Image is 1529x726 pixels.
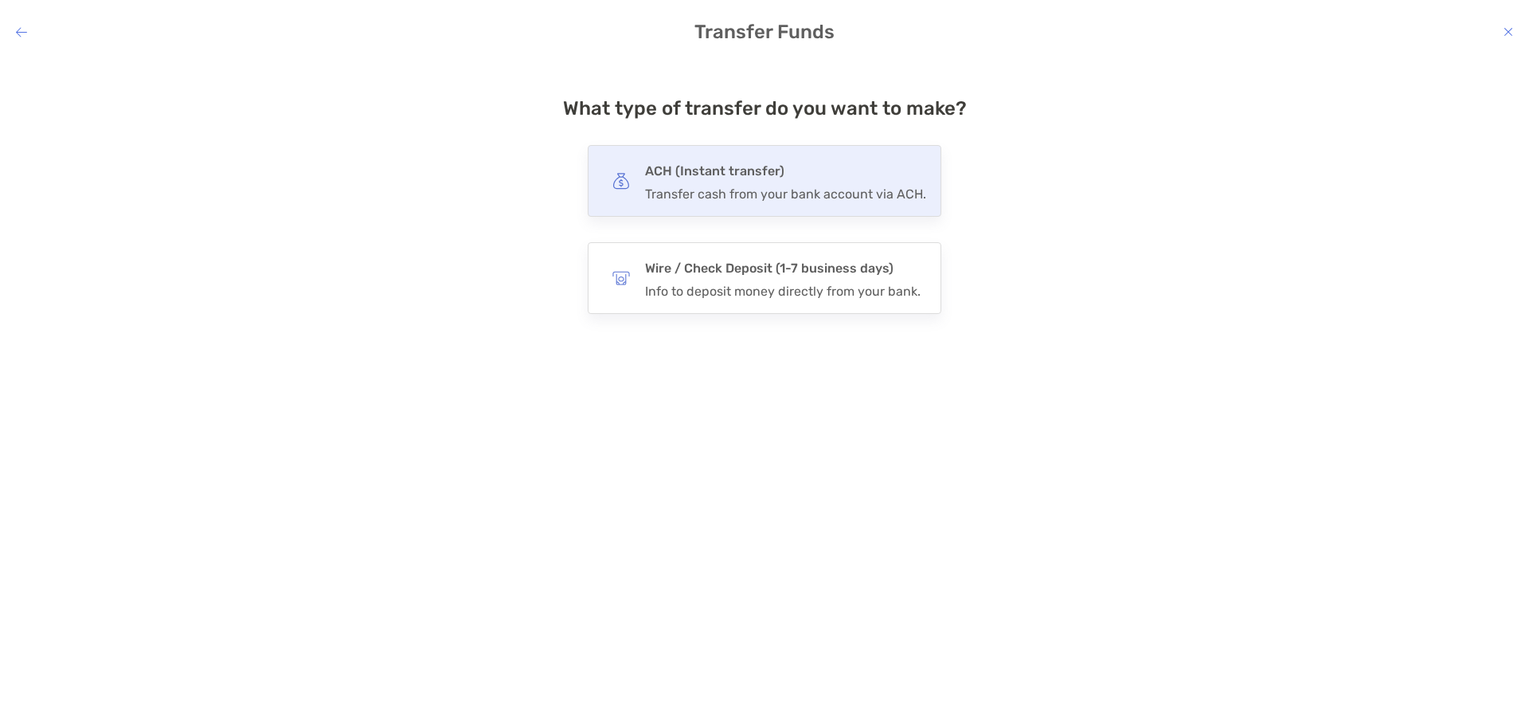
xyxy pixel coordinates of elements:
[645,257,921,280] h4: Wire / Check Deposit (1-7 business days)
[645,186,926,202] div: Transfer cash from your bank account via ACH.
[612,269,630,287] img: button icon
[563,97,967,120] h4: What type of transfer do you want to make?
[645,284,921,299] div: Info to deposit money directly from your bank.
[612,172,630,190] img: button icon
[645,160,926,182] h4: ACH (Instant transfer)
